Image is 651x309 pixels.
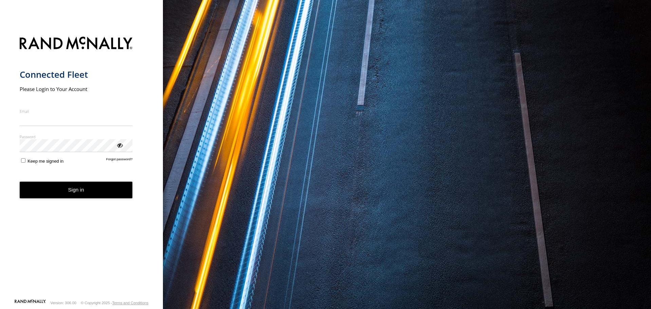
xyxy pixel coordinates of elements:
div: ViewPassword [116,142,123,148]
label: Email [20,109,133,114]
div: © Copyright 2025 - [81,301,148,305]
a: Visit our Website [15,299,46,306]
a: Terms and Conditions [112,301,148,305]
input: Keep me signed in [21,158,25,163]
button: Sign in [20,182,133,198]
img: Rand McNally [20,35,133,53]
h2: Please Login to Your Account [20,86,133,92]
span: Keep me signed in [27,159,63,164]
label: Password [20,134,133,139]
form: main [20,33,144,299]
div: Version: 306.00 [51,301,76,305]
a: Forgot password? [106,157,133,164]
h1: Connected Fleet [20,69,133,80]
